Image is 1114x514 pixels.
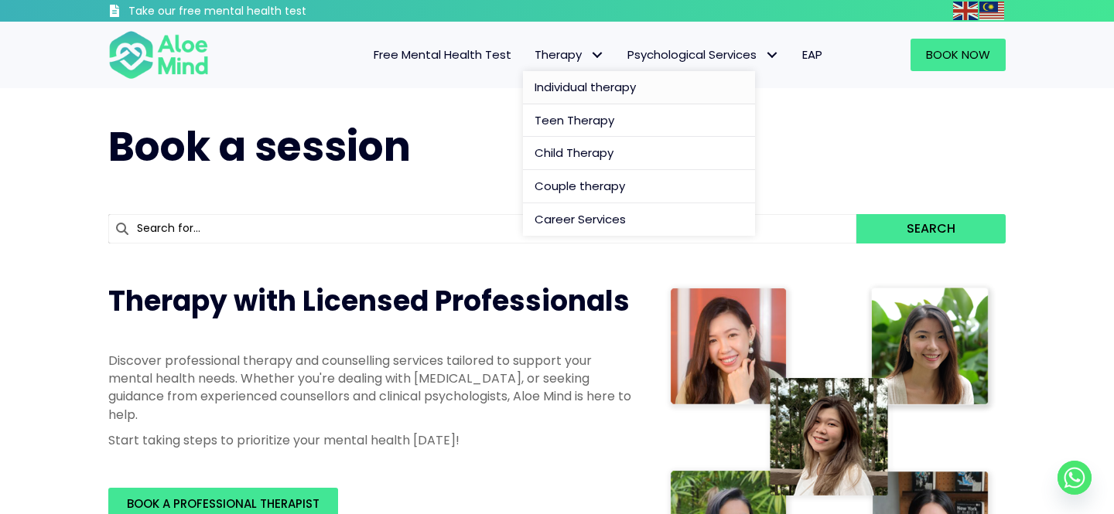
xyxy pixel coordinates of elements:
[535,145,613,161] span: Child Therapy
[523,71,755,104] a: Individual therapy
[374,46,511,63] span: Free Mental Health Test
[108,214,856,243] input: Search for...
[760,44,783,66] span: Psychological Services: submenu
[953,2,978,20] img: en
[926,46,990,63] span: Book Now
[802,46,822,63] span: EAP
[127,495,320,512] span: BOOK A PROFESSIONAL THERAPIST
[229,39,834,71] nav: Menu
[523,104,755,138] a: Teen Therapy
[535,46,604,63] span: Therapy
[627,46,779,63] span: Psychological Services
[108,29,209,80] img: Aloe mind Logo
[535,211,626,227] span: Career Services
[535,178,625,194] span: Couple therapy
[979,2,1004,20] img: ms
[856,214,1006,243] button: Search
[108,4,389,22] a: Take our free mental health test
[108,431,634,449] p: Start taking steps to prioritize your mental health [DATE]!
[979,2,1006,19] a: Malay
[535,112,614,128] span: Teen Therapy
[616,39,791,71] a: Psychological ServicesPsychological Services: submenu
[523,170,755,203] a: Couple therapy
[108,281,630,321] span: Therapy with Licensed Professionals
[523,39,616,71] a: TherapyTherapy: submenu
[586,44,608,66] span: Therapy: submenu
[791,39,834,71] a: EAP
[523,137,755,170] a: Child Therapy
[128,4,389,19] h3: Take our free mental health test
[953,2,979,19] a: English
[535,79,636,95] span: Individual therapy
[362,39,523,71] a: Free Mental Health Test
[911,39,1006,71] a: Book Now
[108,118,411,175] span: Book a session
[1058,461,1092,495] a: Whatsapp
[523,203,755,236] a: Career Services
[108,352,634,424] p: Discover professional therapy and counselling services tailored to support your mental health nee...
